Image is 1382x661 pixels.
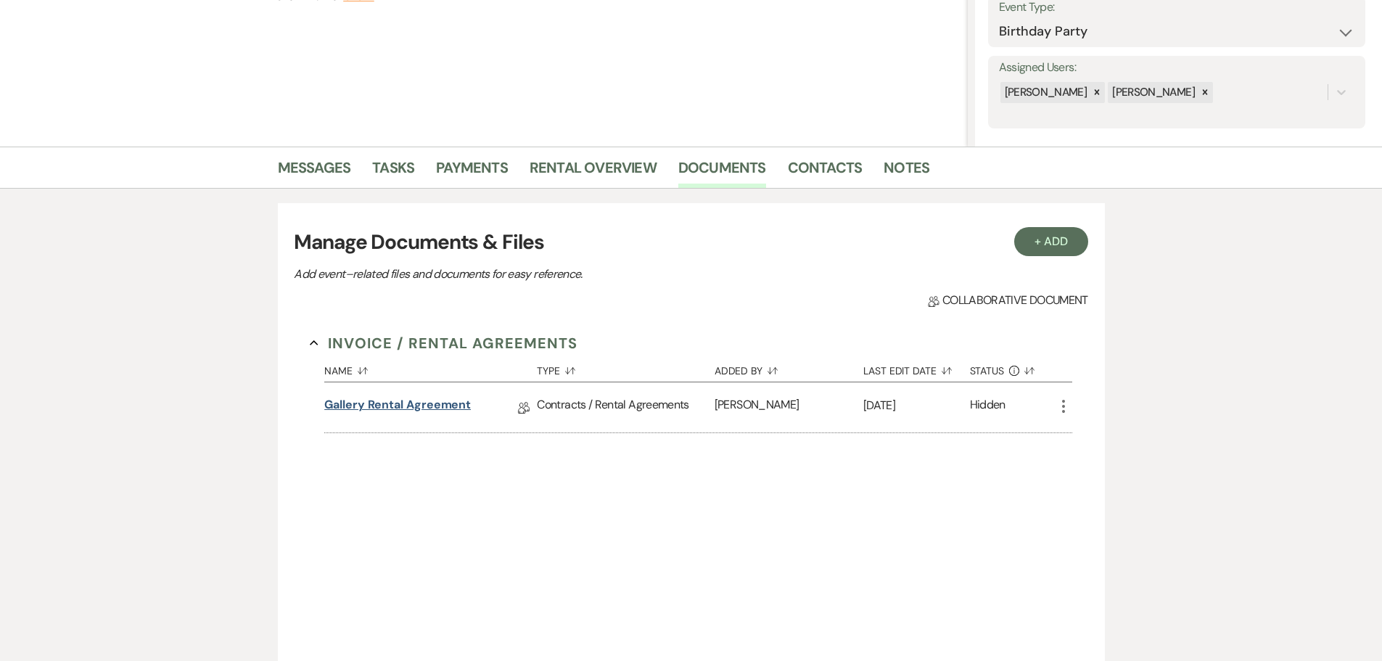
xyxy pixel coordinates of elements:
p: Add event–related files and documents for easy reference. [294,265,802,284]
label: Assigned Users: [999,57,1354,78]
a: Contacts [788,156,863,188]
button: Status [970,354,1055,382]
div: [PERSON_NAME] [1000,82,1090,103]
button: + Add [1014,227,1088,256]
p: [DATE] [863,396,970,415]
span: Collaborative document [928,292,1087,309]
button: Name [324,354,537,382]
a: Rental Overview [530,156,657,188]
div: Hidden [970,396,1005,419]
a: Documents [678,156,766,188]
a: Tasks [372,156,414,188]
span: Status [970,366,1005,376]
div: [PERSON_NAME] [715,382,863,432]
button: Type [537,354,714,382]
a: Notes [884,156,929,188]
h3: Manage Documents & Files [294,227,1087,258]
div: [PERSON_NAME] [1108,82,1197,103]
button: Added By [715,354,863,382]
a: Gallery Rental Agreement [324,396,471,419]
button: Last Edit Date [863,354,970,382]
a: Payments [436,156,508,188]
a: Messages [278,156,351,188]
div: Contracts / Rental Agreements [537,382,714,432]
button: Invoice / Rental Agreements [310,332,577,354]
